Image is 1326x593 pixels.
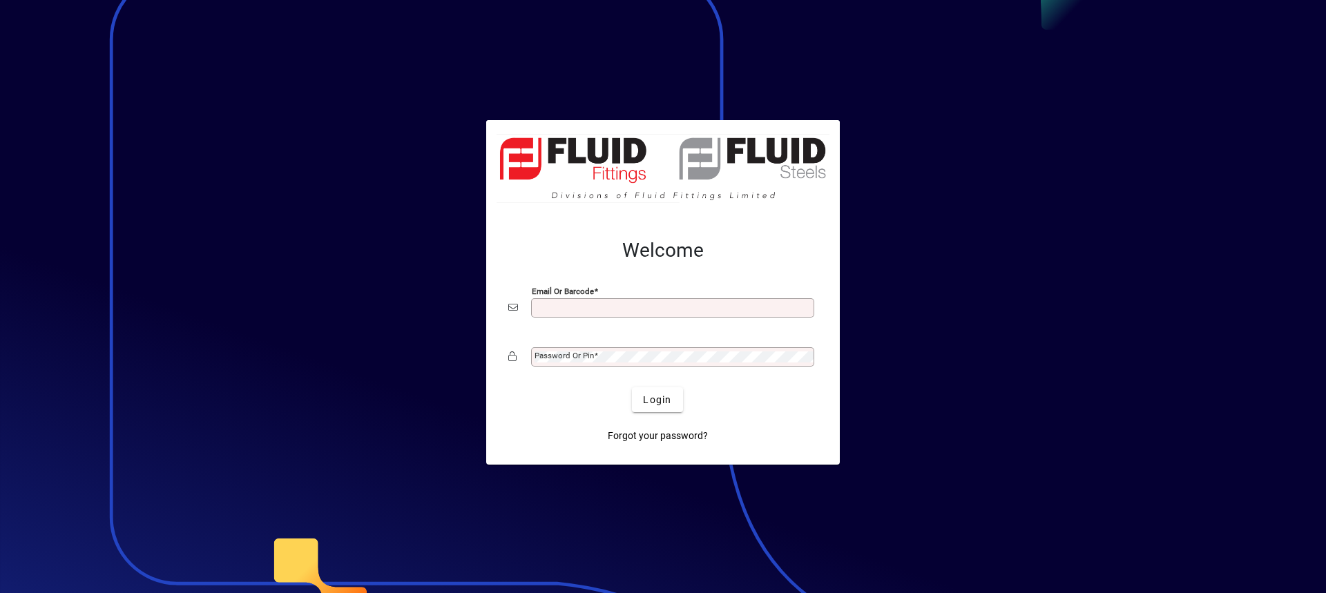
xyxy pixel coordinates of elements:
[532,286,594,296] mat-label: Email or Barcode
[508,239,818,262] h2: Welcome
[608,429,708,443] span: Forgot your password?
[602,423,713,448] a: Forgot your password?
[643,393,671,407] span: Login
[632,387,682,412] button: Login
[535,351,594,360] mat-label: Password or Pin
